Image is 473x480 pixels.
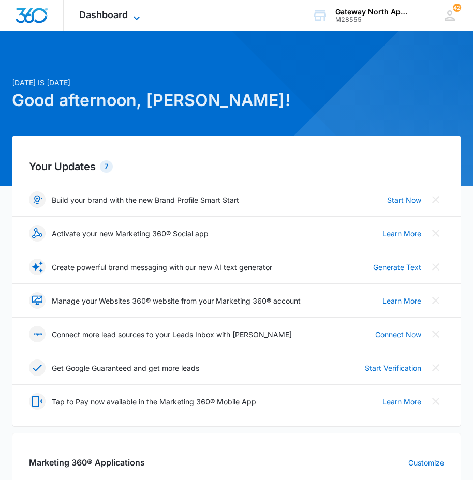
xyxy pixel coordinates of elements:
div: account name [335,8,411,16]
h2: Marketing 360® Applications [29,456,145,469]
button: Close [427,292,444,309]
div: 7 [100,160,113,173]
button: Close [427,393,444,410]
a: Start Now [387,194,421,205]
p: Activate your new Marketing 360® Social app [52,228,209,239]
p: Get Google Guaranteed and get more leads [52,363,199,373]
a: Generate Text [373,262,421,273]
h2: Your Updates [29,159,444,174]
a: Learn More [382,396,421,407]
div: account id [335,16,411,23]
button: Close [427,326,444,342]
a: Learn More [382,228,421,239]
button: Close [427,259,444,275]
p: Connect more lead sources to your Leads Inbox with [PERSON_NAME] [52,329,292,340]
a: Start Verification [365,363,421,373]
button: Close [427,359,444,376]
a: Learn More [382,295,421,306]
span: 42 [453,4,461,12]
a: Customize [408,457,444,468]
p: Manage your Websites 360® website from your Marketing 360® account [52,295,301,306]
p: Tap to Pay now available in the Marketing 360® Mobile App [52,396,256,407]
a: Connect Now [375,329,421,340]
p: [DATE] is [DATE] [12,77,461,88]
button: Close [427,225,444,242]
button: Close [427,191,444,208]
div: notifications count [453,4,461,12]
span: Dashboard [79,9,128,20]
h1: Good afternoon, [PERSON_NAME]! [12,88,461,113]
p: Create powerful brand messaging with our new AI text generator [52,262,272,273]
p: Build your brand with the new Brand Profile Smart Start [52,194,239,205]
